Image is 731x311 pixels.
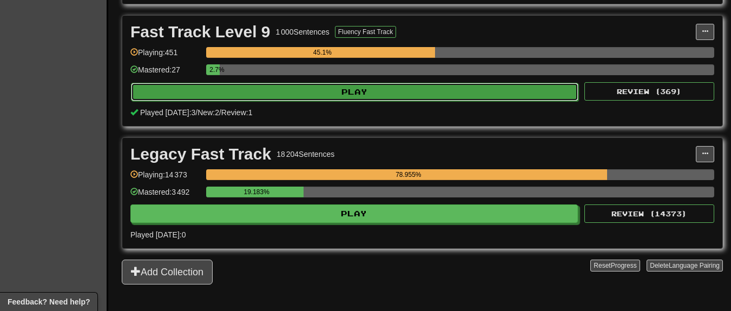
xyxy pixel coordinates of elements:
[140,108,195,117] span: Played [DATE]: 3
[209,47,435,58] div: 45.1%
[221,108,253,117] span: Review: 1
[130,169,201,187] div: Playing: 14 373
[590,260,640,272] button: ResetProgress
[130,204,578,223] button: Play
[647,260,723,272] button: DeleteLanguage Pairing
[195,108,197,117] span: /
[131,83,578,101] button: Play
[197,108,219,117] span: New: 2
[122,260,213,284] button: Add Collection
[219,108,221,117] span: /
[209,187,304,197] div: 19.183%
[584,82,714,101] button: Review (369)
[8,296,90,307] span: Open feedback widget
[209,169,607,180] div: 78.955%
[276,27,330,37] div: 1 000 Sentences
[130,64,201,82] div: Mastered: 27
[130,146,271,162] div: Legacy Fast Track
[584,204,714,223] button: Review (14373)
[130,24,271,40] div: Fast Track Level 9
[276,149,334,160] div: 18 204 Sentences
[130,187,201,204] div: Mastered: 3 492
[335,26,396,38] button: Fluency Fast Track
[130,47,201,65] div: Playing: 451
[130,230,186,239] span: Played [DATE]: 0
[209,64,220,75] div: 2.7%
[611,262,637,269] span: Progress
[669,262,720,269] span: Language Pairing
